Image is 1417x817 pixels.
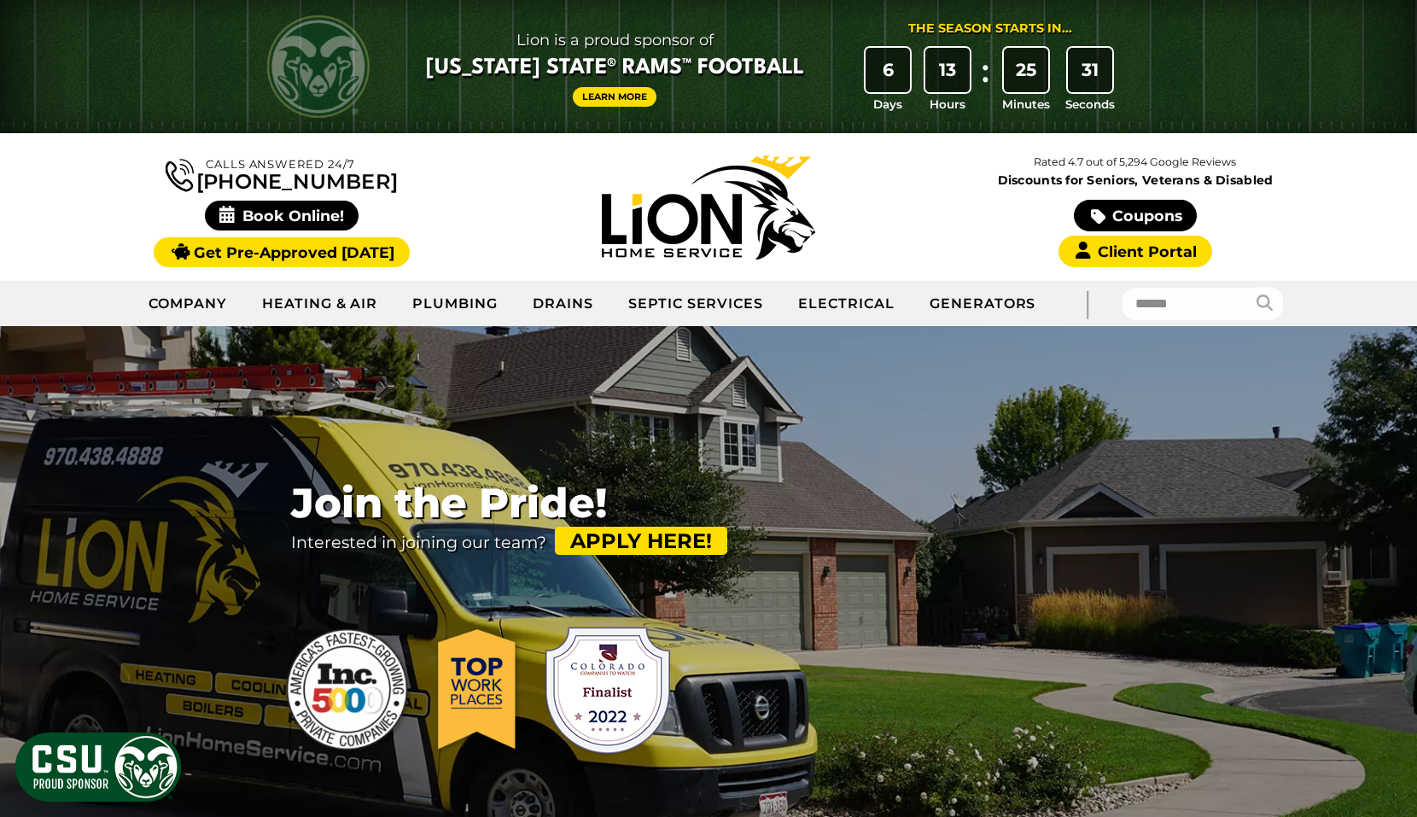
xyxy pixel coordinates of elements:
[866,48,910,92] div: 6
[1068,48,1112,92] div: 31
[611,283,781,325] a: Septic Services
[13,730,184,804] img: CSU Sponsor Badge
[280,622,417,759] img: Ranked on Inc 5000
[977,48,994,114] div: :
[291,527,727,556] p: Interested in joining our team?
[539,622,676,759] img: Colorado Companies to Watch Finalist 2022
[930,96,965,113] span: Hours
[1065,96,1115,113] span: Seconds
[1074,200,1197,231] a: Coupons
[516,283,611,325] a: Drains
[426,26,804,54] span: Lion is a proud sponsor of
[1053,281,1121,326] div: |
[925,174,1345,186] span: Discounts for Seniors, Veterans & Disabled
[166,155,398,192] a: [PHONE_NUMBER]
[205,201,359,231] span: Book Online!
[245,283,395,325] a: Heating & Air
[154,237,409,267] a: Get Pre-Approved [DATE]
[431,622,525,759] img: Top WorkPlaces
[395,283,516,325] a: Plumbing
[781,283,913,325] a: Electrical
[1002,96,1050,113] span: Minutes
[925,48,970,92] div: 13
[291,480,727,527] span: Join the Pride!
[913,283,1053,325] a: Generators
[602,155,815,260] img: Lion Home Service
[1004,48,1048,92] div: 25
[131,283,245,325] a: Company
[873,96,902,113] span: Days
[267,15,370,118] img: CSU Rams logo
[573,87,656,107] a: Learn More
[1058,236,1212,267] a: Client Portal
[426,54,804,83] span: [US_STATE] State® Rams™ Football
[555,527,727,556] a: Apply Here!
[922,153,1349,172] p: Rated 4.7 out of 5,294 Google Reviews
[908,20,1072,38] div: The Season Starts in...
